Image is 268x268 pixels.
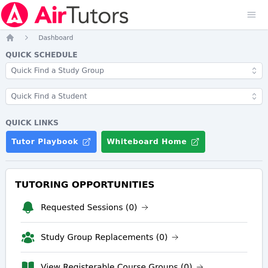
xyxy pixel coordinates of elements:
input: Quick Find a Study Group [5,62,263,79]
a: Study Group Replacements (0) [41,231,179,244]
a: Tutor Playbook [5,130,97,153]
span: Dashboard [38,34,73,41]
input: Quick Find a Student [5,88,263,105]
nav: Breadcrumb [5,33,263,42]
a: Requested Sessions (0) [41,201,148,214]
h4: Quick Links [5,117,263,128]
h4: Quick Schedule [5,50,263,61]
h3: Tutoring Opportunities [13,176,255,193]
a: Dashboard [38,33,73,42]
button: Whiteboard Home [101,130,206,153]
